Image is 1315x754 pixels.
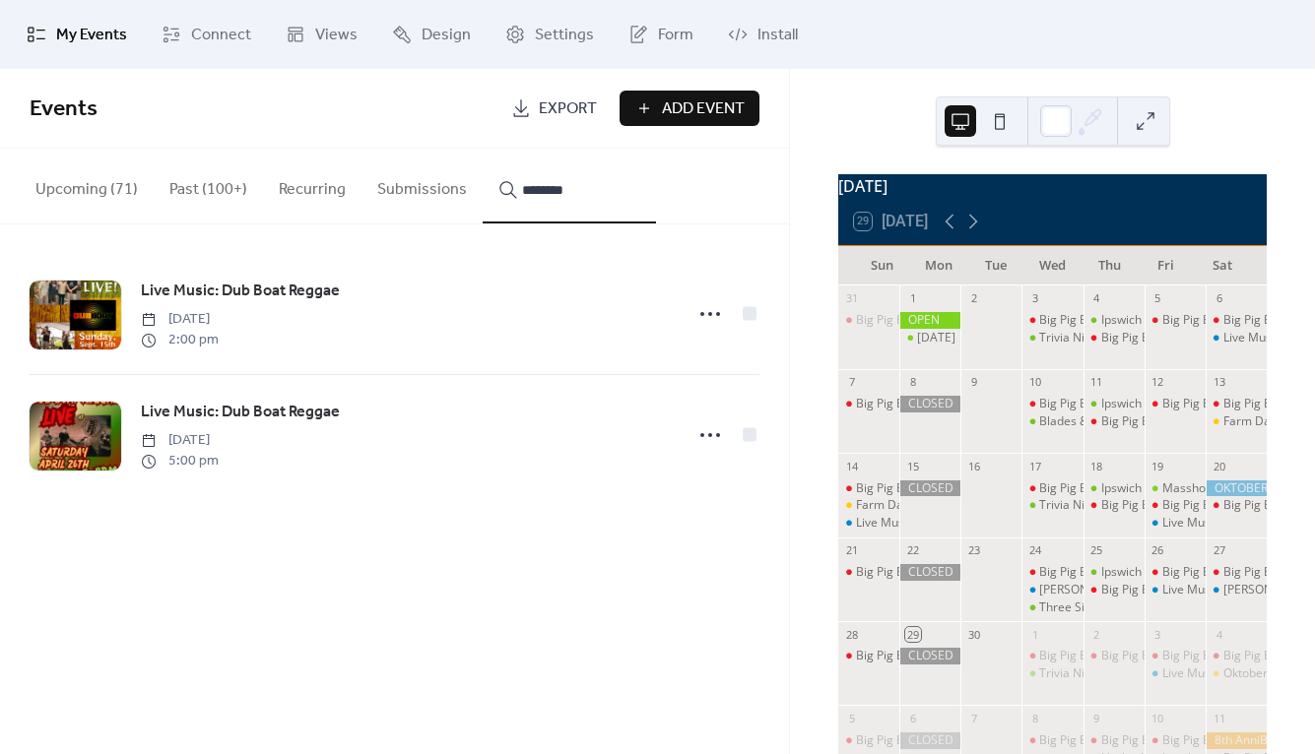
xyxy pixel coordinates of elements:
div: Big Pig BBQ [1162,648,1227,664]
div: Big Pig BBQ [1145,312,1206,329]
div: 6 [905,711,920,725]
div: Big Pig BBQ [1223,497,1288,514]
div: Ipswich Homegrown Market [1084,312,1145,329]
div: Farm Days at [GEOGRAPHIC_DATA] [856,497,1051,514]
div: Live Music: True North Rock [1145,665,1206,682]
div: 4 [1089,291,1104,306]
div: Farm Days at Appleton Farm [838,497,899,514]
div: Big Pig BBQ [1039,480,1104,497]
button: Add Event [620,91,759,126]
div: Trivia Night [1039,665,1102,682]
div: 8th AnniBREWsary Bash! [1206,732,1267,749]
div: Big Pig BBQ [1101,497,1166,514]
div: 5 [1151,291,1165,306]
div: Big Pig BBQ [838,732,899,749]
button: Upcoming (71) [20,149,154,221]
div: 2 [1089,627,1104,642]
div: Big Pig BBQ [1084,732,1145,749]
div: 21 [844,543,859,558]
div: 5 [844,711,859,725]
div: Big Pig BBQ [1021,396,1083,412]
div: Big Pig BBQ [1084,330,1145,346]
span: Live Music: Dub Boat Reggae [141,280,340,303]
div: Thu [1081,246,1138,285]
div: Big Pig BBQ [1101,732,1166,749]
div: Ipswich Homegrown Market [1101,480,1255,497]
div: 30 [966,627,981,642]
div: [DATE] [838,174,1267,198]
div: Ipswich Homegrown Market [1084,480,1145,497]
div: 8 [905,375,920,390]
a: Design [377,8,486,61]
div: CLOSED [899,732,960,749]
div: 23 [966,543,981,558]
div: Live Music: Reach for the Sun [1145,515,1206,532]
a: Live Music: Dub Boat Reggae [141,279,340,304]
div: Big Pig BBQ [856,396,921,412]
button: Submissions [362,149,483,221]
div: Farm Days at Appleton Farm [1206,413,1267,430]
span: My Events [56,24,127,47]
div: Sally Baby's Silver Dollars [1021,582,1083,598]
div: Big Pig BBQ [856,732,921,749]
div: 9 [1089,711,1104,725]
span: Add Event [662,97,745,121]
div: Big Pig BBQ [856,648,921,664]
div: Big Pig BBQ [1162,732,1227,749]
div: Wed [1024,246,1082,285]
div: Mon [911,246,968,285]
div: Big Pig BBQ [1021,732,1083,749]
div: Live Music: Steve Dennis Acoustic [838,515,899,532]
div: Big Pig BBQ [1021,480,1083,497]
div: Ipswich Homegrown Market [1101,312,1255,329]
div: 1 [1027,627,1042,642]
div: Live Music: The Sixth State [1162,582,1307,598]
div: OKTOBERFEST [1206,480,1267,497]
div: Big Pig BBQ [1162,497,1227,514]
div: Big Pig BBQ [1021,648,1083,664]
div: Live Music: The Sixth State [1145,582,1206,598]
div: Big Pig BBQ [1223,648,1288,664]
span: Events [30,88,98,131]
span: Live Music: Dub Boat Reggae [141,401,340,424]
div: Ipswich Homegrown Market [1084,564,1145,581]
div: Big Pig BBQ [1145,732,1206,749]
span: Settings [535,24,594,47]
div: Big Pig BBQ [1039,564,1104,581]
div: 22 [905,543,920,558]
div: 16 [966,459,981,473]
div: Big Pig BBQ [1223,396,1288,412]
div: Big Pig BBQ [1162,564,1227,581]
div: 17 [1027,459,1042,473]
div: CLOSED [899,396,960,412]
span: Export [539,97,597,121]
div: Big Pig BBQ [1206,564,1267,581]
div: 20 [1212,459,1226,473]
div: Big Pig BBQ [838,312,899,329]
div: 19 [1151,459,1165,473]
div: 11 [1212,711,1226,725]
div: Big Pig BBQ [1145,497,1206,514]
div: 28 [844,627,859,642]
div: Masshole Dog Biscuits: Pop-Up [1145,480,1206,497]
div: Big Pig BBQ [1101,648,1166,664]
div: 27 [1212,543,1226,558]
div: Big Pig BBQ [1021,564,1083,581]
div: Blades & Brews Woodcarving Workshop [1039,413,1259,430]
a: My Events [12,8,142,61]
div: Big Pig BBQ [1039,732,1104,749]
div: OPEN [899,312,960,329]
div: 10 [1027,375,1042,390]
div: Big Pig BBQ [1021,312,1083,329]
div: Live Music: [PERSON_NAME] Acoustic [856,515,1061,532]
div: Big Pig BBQ [856,312,921,329]
div: Trivia Night [1021,665,1083,682]
a: Settings [491,8,609,61]
div: Big Pig BBQ [838,564,899,581]
div: Big Pig BBQ [1162,396,1227,412]
div: 3 [1027,291,1042,306]
div: Sun [854,246,911,285]
div: 18 [1089,459,1104,473]
button: Past (100+) [154,149,263,221]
